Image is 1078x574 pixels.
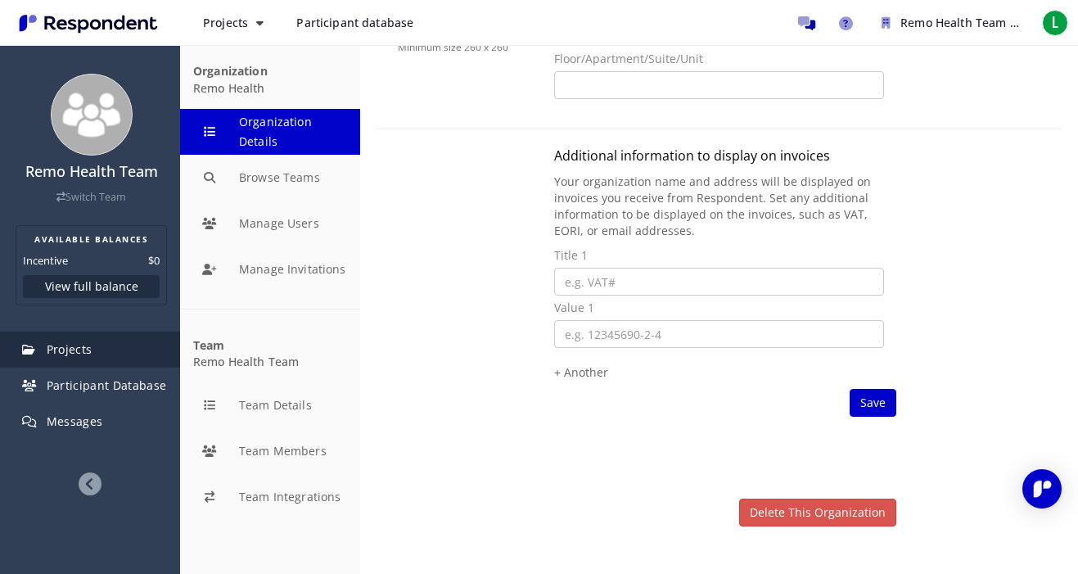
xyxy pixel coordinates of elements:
a: Switch Team [56,190,126,204]
p: Additional information to display on invoices [554,146,885,165]
button: Save [850,389,896,417]
dt: Incentive [23,252,68,269]
span: Messages [47,414,103,429]
dd: $0 [148,252,160,269]
a: Delete this organization [739,499,896,527]
span: Participant Database [47,377,167,393]
section: Balance summary [16,225,167,305]
button: Team Details [180,382,360,428]
img: team_avatar_256.png [51,74,133,156]
span: Projects [47,341,92,357]
p: Your organization name and address will be displayed on invoices you receive from Respondent. Set... [554,174,885,239]
button: Remo Health Team [868,8,1032,38]
button: Manage Users [180,201,360,246]
a: Participant database [283,8,426,38]
span: Participant database [296,15,413,30]
div: Remo Health Team [193,339,347,370]
button: Team Members [180,428,360,474]
h2: AVAILABLE BALANCES [23,233,160,246]
button: Browse Teams [180,155,360,201]
span: Remo Health Team [900,15,1006,30]
div: Organization [193,65,347,79]
label: Value 1 [554,300,594,316]
div: Open Intercom Messenger [1022,469,1062,508]
h4: Remo Health Team [11,164,172,180]
label: Title 1 [554,247,588,264]
a: Help and support [829,7,862,39]
img: Respondent [13,10,164,37]
label: Floor/Apartment/Suite/Unit [554,51,703,67]
div: Remo Health [193,65,347,96]
input: e.g. VAT# [554,268,885,296]
span: Save [860,395,886,410]
p: + Another [554,364,885,381]
span: Projects [203,15,248,30]
button: L [1039,8,1071,38]
a: Message participants [790,7,823,39]
button: Organization Details [180,109,360,155]
button: Manage Invitations [180,246,360,292]
input: e.g. 12345690-2-4 [554,320,885,348]
button: Team Integrations [180,474,360,520]
span: L [1042,10,1068,36]
div: Team [193,339,347,353]
button: View full balance [23,275,160,298]
p: Minimum size 260 x 260 [377,40,530,54]
button: Projects [190,8,277,38]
